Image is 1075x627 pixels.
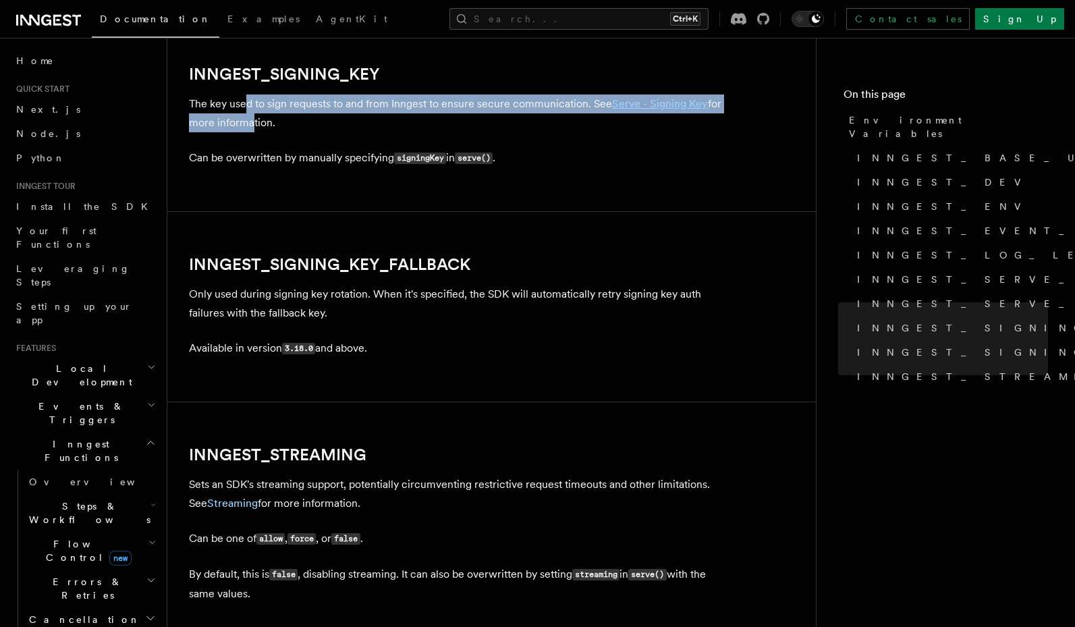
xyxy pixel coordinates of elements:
[189,94,729,132] p: The key used to sign requests to and from Inngest to ensure secure communication. See for more in...
[16,301,132,325] span: Setting up your app
[11,437,146,464] span: Inngest Functions
[29,476,168,487] span: Overview
[256,533,285,545] code: allow
[11,394,159,432] button: Events & Triggers
[852,170,1048,194] a: INNGEST_DEV
[189,529,729,549] p: Can be one of , , or .
[316,13,387,24] span: AgentKit
[11,362,147,389] span: Local Development
[189,339,729,358] p: Available in version and above.
[852,340,1048,364] a: INNGEST_SIGNING_KEY_FALLBACK
[282,343,315,354] code: 3.18.0
[189,445,366,464] a: INNGEST_STREAMING
[24,570,159,607] button: Errors & Retries
[857,175,1029,189] span: INNGEST_DEV
[852,292,1048,316] a: INNGEST_SERVE_PATH
[975,8,1064,30] a: Sign Up
[219,4,308,36] a: Examples
[24,494,159,532] button: Steps & Workflows
[16,104,80,115] span: Next.js
[11,194,159,219] a: Install the SDK
[16,201,156,212] span: Install the SDK
[100,13,211,24] span: Documentation
[11,432,159,470] button: Inngest Functions
[455,153,493,164] code: serve()
[24,575,146,602] span: Errors & Retries
[852,219,1048,243] a: INNGEST_EVENT_KEY
[11,146,159,170] a: Python
[189,65,380,84] a: INNGEST_SIGNING_KEY
[24,537,148,564] span: Flow Control
[852,364,1048,389] a: INNGEST_STREAMING
[857,200,1029,213] span: INNGEST_ENV
[24,532,159,570] button: Flow Controlnew
[269,569,298,580] code: false
[612,97,708,110] a: Serve - Signing Key
[449,8,709,30] button: Search...Ctrl+K
[16,263,130,288] span: Leveraging Steps
[11,256,159,294] a: Leveraging Steps
[572,569,619,580] code: streaming
[852,316,1048,340] a: INNGEST_SIGNING_KEY
[331,533,360,545] code: false
[11,84,70,94] span: Quick start
[11,219,159,256] a: Your first Functions
[189,255,470,274] a: INNGEST_SIGNING_KEY_FALLBACK
[11,356,159,394] button: Local Development
[109,551,132,566] span: new
[16,54,54,67] span: Home
[852,194,1048,219] a: INNGEST_ENV
[844,108,1048,146] a: Environment Variables
[24,470,159,494] a: Overview
[189,148,729,168] p: Can be overwritten by manually specifying in .
[308,4,395,36] a: AgentKit
[16,128,80,139] span: Node.js
[846,8,970,30] a: Contact sales
[16,225,97,250] span: Your first Functions
[207,497,258,510] a: Streaming
[11,343,56,354] span: Features
[792,11,824,27] button: Toggle dark mode
[11,400,147,427] span: Events & Triggers
[189,565,729,603] p: By default, this is , disabling streaming. It can also be overwritten by setting in with the same...
[24,499,150,526] span: Steps & Workflows
[670,12,700,26] kbd: Ctrl+K
[11,121,159,146] a: Node.js
[852,146,1048,170] a: INNGEST_BASE_URL
[189,285,729,323] p: Only used during signing key rotation. When it's specified, the SDK will automatically retry sign...
[189,475,729,513] p: Sets an SDK's streaming support, potentially circumventing restrictive request timeouts and other...
[849,113,1048,140] span: Environment Variables
[394,153,446,164] code: signingKey
[852,243,1048,267] a: INNGEST_LOG_LEVEL
[11,294,159,332] a: Setting up your app
[92,4,219,38] a: Documentation
[11,49,159,73] a: Home
[16,153,65,163] span: Python
[628,569,666,580] code: serve()
[844,86,1048,108] h4: On this page
[11,97,159,121] a: Next.js
[852,267,1048,292] a: INNGEST_SERVE_HOST
[11,181,76,192] span: Inngest tour
[287,533,316,545] code: force
[227,13,300,24] span: Examples
[24,613,140,626] span: Cancellation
